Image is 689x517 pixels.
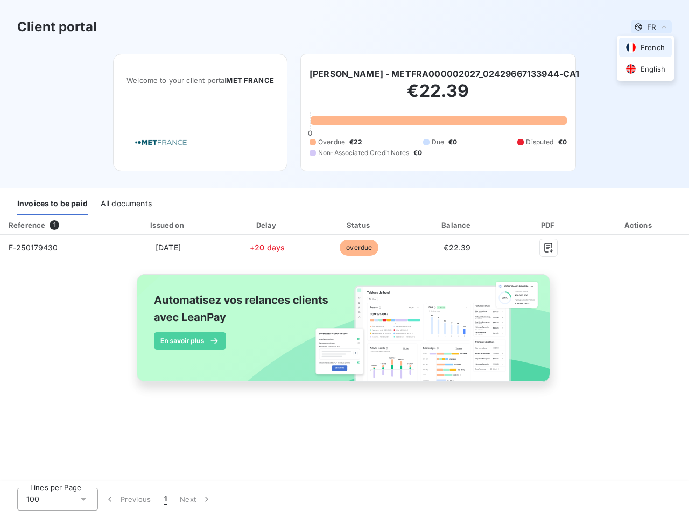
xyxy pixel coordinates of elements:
span: overdue [340,240,378,256]
div: Actions [591,220,687,230]
span: Non-Associated Credit Notes [318,148,409,158]
span: €0 [448,137,457,147]
h3: Client portal [17,17,97,37]
span: [DATE] [156,243,181,252]
img: Company logo [126,127,195,158]
img: banner [127,268,562,400]
div: Reference [9,221,45,229]
span: 1 [50,220,59,230]
button: 1 [158,488,173,511]
span: €0 [413,148,422,158]
div: PDF [510,220,587,230]
span: FR [647,23,656,31]
div: Issued on [116,220,220,230]
span: €22 [349,137,362,147]
span: French [641,43,665,53]
span: 1 [164,494,167,505]
span: Welcome to your client portal [126,76,274,85]
span: +20 days [250,243,285,252]
span: F-250179430 [9,243,58,252]
div: All documents [101,193,152,215]
span: MET FRANCE [226,76,274,85]
span: Overdue [318,137,345,147]
span: 100 [26,494,39,505]
div: Delay [224,220,310,230]
span: €22.39 [444,243,470,252]
span: Disputed [526,137,553,147]
div: Invoices to be paid [17,193,88,215]
div: Balance [409,220,507,230]
span: €0 [558,137,567,147]
div: Status [314,220,404,230]
h6: [PERSON_NAME] - METFRA000002027_02429667133944-CA1 [310,67,580,80]
button: Next [173,488,219,511]
span: 0 [308,129,312,137]
span: English [641,64,665,74]
span: Due [432,137,444,147]
button: Previous [98,488,158,511]
h2: €22.39 [310,80,567,113]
